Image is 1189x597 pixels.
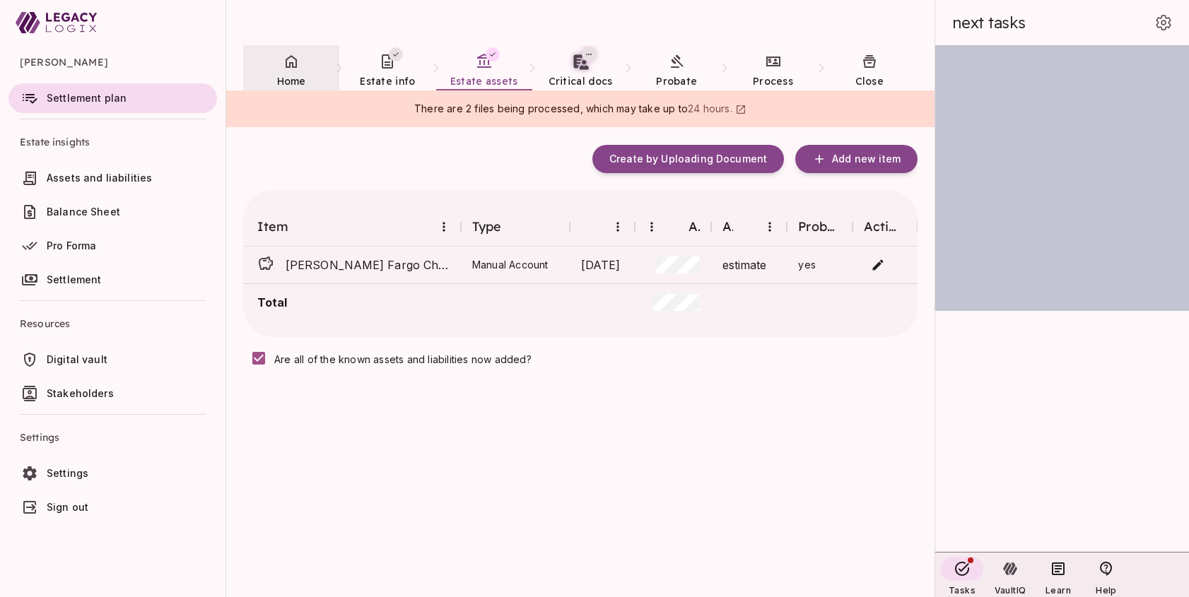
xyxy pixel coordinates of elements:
[757,214,783,240] button: Menu
[472,218,502,235] div: Type
[360,75,415,88] span: Estate info
[8,345,217,374] a: Digital vault
[855,75,884,88] span: Close
[414,102,688,114] span: There are 2 files being processed, which may take up to
[581,215,605,239] button: Sort
[787,207,852,247] div: Probate
[581,256,621,273] span: [DATE]
[1045,585,1071,596] span: Learn
[609,153,767,165] span: Create by Uploading Document
[570,207,635,247] div: Date
[656,75,697,88] span: Probate
[289,215,313,239] button: Sort
[995,585,1026,596] span: VaultIQ
[688,102,732,114] span: 24 hours.
[8,231,217,261] a: Pro Forma
[798,218,840,235] div: Probate
[47,387,114,399] span: Stakeholders
[711,207,787,247] div: Accuracy
[753,75,793,88] span: Process
[8,197,217,227] a: Balance Sheet
[853,207,918,247] div: Actions
[20,420,206,454] span: Settings
[664,215,689,239] button: Sort
[47,92,127,104] span: Settlement plan
[47,240,96,252] span: Pro Forma
[639,214,664,240] button: Menu
[592,145,784,173] button: Create by Uploading Document
[795,145,918,173] button: Add new item
[450,75,518,88] span: Estate assets
[688,102,746,114] a: 24 hours.
[20,45,206,79] span: [PERSON_NAME]
[8,163,217,193] a: Assets and liabilities
[8,379,217,408] a: Stakeholders
[864,218,903,235] div: Actions
[20,307,206,341] span: Resources
[277,75,306,88] span: Home
[635,207,711,247] div: Amount
[257,294,450,311] span: Total
[461,207,570,247] div: Type
[605,214,631,240] button: Menu
[47,501,88,513] span: Sign out
[722,256,767,273] span: estimate
[243,207,461,247] div: Item
[472,259,549,271] span: Manual Account
[47,353,107,365] span: Digital vault
[47,206,120,218] span: Balance Sheet
[286,256,450,273] span: [PERSON_NAME] Fargo Checking
[1096,585,1116,596] span: Help
[20,125,206,159] span: Estate insights
[689,218,700,235] div: Amount
[952,13,1026,32] span: next tasks
[431,214,457,240] button: Menu
[274,353,532,365] span: Are all of the known assets and liabilities now added?
[257,218,289,235] div: Item
[47,467,88,479] span: Settings
[8,492,217,522] a: Sign out
[949,585,976,596] span: Tasks
[798,259,816,271] span: yes
[733,215,757,239] button: Sort
[832,153,901,165] span: Add new item
[8,83,217,113] a: Settlement plan
[47,273,102,285] span: Settlement
[47,172,152,184] span: Assets and liabilities
[8,265,217,295] a: Settlement
[549,75,613,88] span: Critical docs
[8,459,217,488] a: Settings
[722,218,734,235] div: Accuracy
